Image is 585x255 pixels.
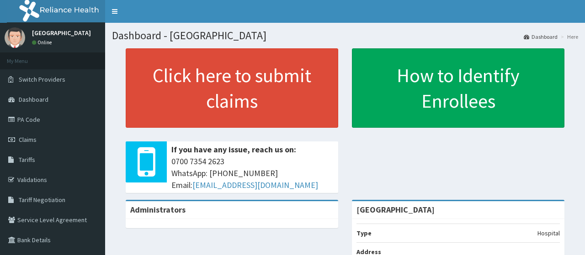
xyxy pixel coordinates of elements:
[112,30,578,42] h1: Dashboard - [GEOGRAPHIC_DATA]
[19,75,65,83] span: Switch Providers
[524,33,558,41] a: Dashboard
[558,33,578,41] li: Here
[32,30,91,36] p: [GEOGRAPHIC_DATA]
[192,180,318,190] a: [EMAIL_ADDRESS][DOMAIN_NAME]
[356,204,435,215] strong: [GEOGRAPHIC_DATA]
[32,39,54,46] a: Online
[19,156,35,164] span: Tariffs
[171,156,334,191] span: 0700 7354 2623 WhatsApp: [PHONE_NUMBER] Email:
[126,48,338,128] a: Click here to submit claims
[537,229,560,238] p: Hospital
[171,144,296,155] b: If you have any issue, reach us on:
[19,95,48,104] span: Dashboard
[19,196,65,204] span: Tariff Negotiation
[130,204,186,215] b: Administrators
[5,27,25,48] img: User Image
[19,135,37,144] span: Claims
[352,48,564,128] a: How to Identify Enrollees
[356,229,372,237] b: Type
